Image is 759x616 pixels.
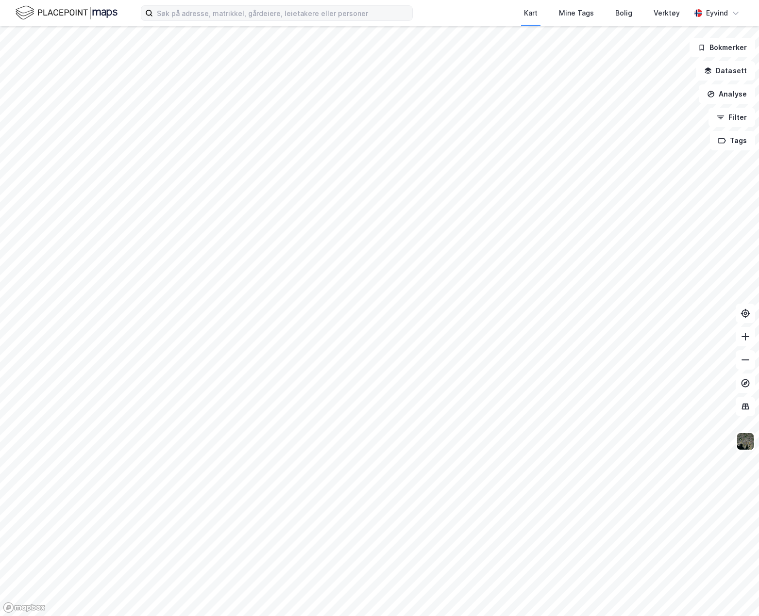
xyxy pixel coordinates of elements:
button: Analyse [699,84,755,104]
button: Datasett [696,61,755,81]
div: Mine Tags [559,7,594,19]
input: Søk på adresse, matrikkel, gårdeiere, leietakere eller personer [153,6,412,20]
img: 9k= [736,432,755,451]
div: Verktøy [654,7,680,19]
iframe: Chat Widget [710,569,759,616]
div: Kart [524,7,538,19]
div: Bolig [615,7,632,19]
button: Bokmerker [690,38,755,57]
div: Eyvind [706,7,728,19]
img: logo.f888ab2527a4732fd821a326f86c7f29.svg [16,4,118,21]
a: Mapbox homepage [3,602,46,613]
button: Tags [710,131,755,150]
div: Kontrollprogram for chat [710,569,759,616]
button: Filter [708,108,755,127]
